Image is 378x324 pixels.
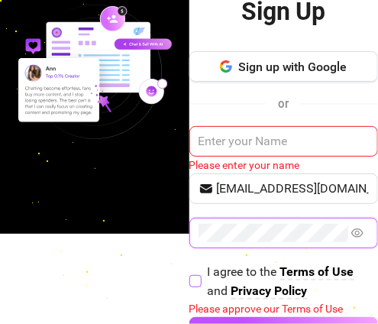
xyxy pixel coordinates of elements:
[351,227,363,239] span: eye
[208,283,231,298] span: and
[231,283,308,298] strong: Privacy Policy
[208,264,280,279] span: I agree to the
[278,97,289,111] span: or
[280,264,354,280] a: Terms of Use
[217,180,370,198] input: Your email
[231,283,308,300] a: Privacy Policy
[238,60,347,74] span: Sign up with Google
[280,264,354,279] strong: Terms of Use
